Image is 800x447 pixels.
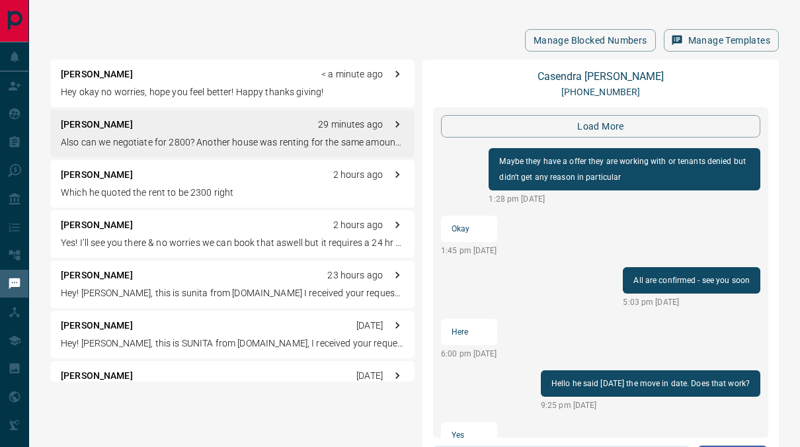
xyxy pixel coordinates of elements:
[327,268,383,282] p: 23 hours ago
[452,221,487,237] p: Okay
[333,218,383,232] p: 2 hours ago
[61,268,133,282] p: [PERSON_NAME]
[321,67,383,81] p: < a minute ago
[61,118,133,132] p: [PERSON_NAME]
[452,324,487,340] p: Here
[525,29,656,52] button: Manage Blocked Numbers
[441,348,497,360] p: 6:00 pm [DATE]
[541,399,760,411] p: 9:25 pm [DATE]
[318,118,383,132] p: 29 minutes ago
[61,236,404,250] p: Yes! I’ll see you there & no worries we can book that aswell but it requires a 24 hr notice
[356,319,383,333] p: [DATE]
[61,337,404,350] p: Hey! [PERSON_NAME], this is SUNITA from [DOMAIN_NAME], I received your request to view, when are ...
[333,168,383,182] p: 2 hours ago
[61,67,133,81] p: [PERSON_NAME]
[664,29,779,52] button: Manage Templates
[489,193,760,205] p: 1:28 pm [DATE]
[61,369,133,383] p: [PERSON_NAME]
[499,153,750,185] p: Maybe they have a offer they are working with or tenants denied but didn't get any reason in part...
[61,286,404,300] p: Hey! [PERSON_NAME], this is sunita from [DOMAIN_NAME] I received your request to view- [STREET_AD...
[551,376,750,391] p: Hello he said [DATE] the move in date. Does that work?
[61,168,133,182] p: [PERSON_NAME]
[538,70,664,83] a: Casendra [PERSON_NAME]
[441,115,760,138] button: load more
[441,245,497,257] p: 1:45 pm [DATE]
[452,427,487,443] p: Yes
[61,85,404,99] p: Hey okay no worries, hope you feel better! Happy thanks giving!
[61,218,133,232] p: [PERSON_NAME]
[623,296,760,308] p: 5:03 pm [DATE]
[61,136,404,149] p: Also can we negotiate for 2800? Another house was renting for the same amount on the street.
[356,369,383,383] p: [DATE]
[633,272,750,288] p: All are confirmed - see you soon
[61,319,133,333] p: [PERSON_NAME]
[61,186,404,200] p: Which he quoted the rent to be 2300 right
[561,85,641,99] p: [PHONE_NUMBER]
